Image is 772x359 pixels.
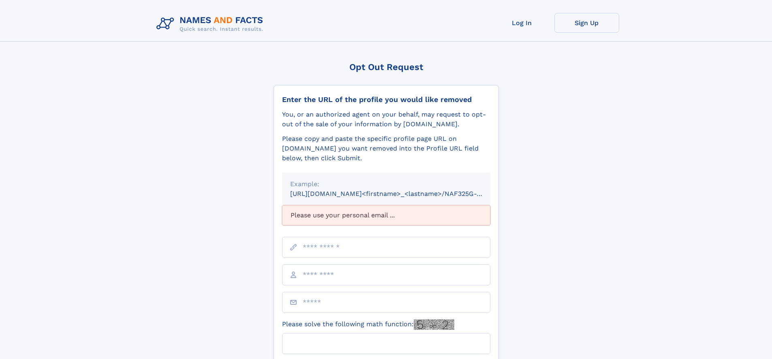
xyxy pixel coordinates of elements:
div: Please copy and paste the specific profile page URL on [DOMAIN_NAME] you want removed into the Pr... [282,134,490,163]
small: [URL][DOMAIN_NAME]<firstname>_<lastname>/NAF325G-xxxxxxxx [290,190,506,198]
div: Enter the URL of the profile you would like removed [282,95,490,104]
a: Sign Up [554,13,619,33]
a: Log In [490,13,554,33]
div: Please use your personal email ... [282,205,490,225]
div: Example: [290,179,482,189]
img: Logo Names and Facts [153,13,270,35]
div: You, or an authorized agent on your behalf, may request to opt-out of the sale of your informatio... [282,110,490,129]
div: Opt Out Request [274,62,499,72]
label: Please solve the following math function: [282,319,454,330]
